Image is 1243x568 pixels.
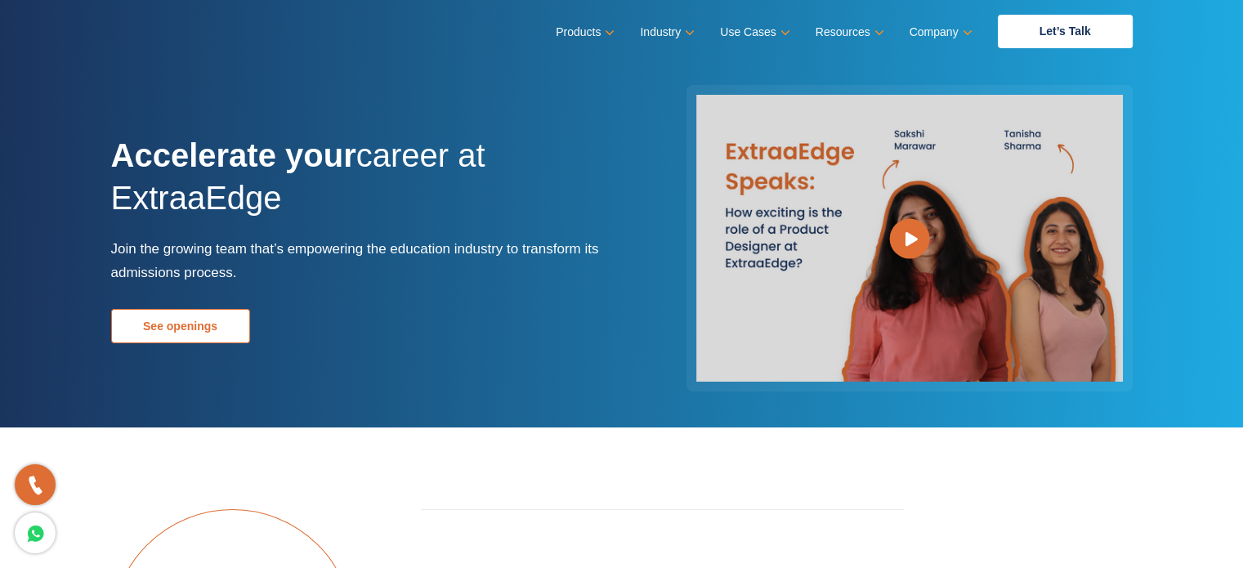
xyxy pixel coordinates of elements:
[111,237,610,284] p: Join the growing team that’s empowering the education industry to transform its admissions process.
[720,20,786,44] a: Use Cases
[556,20,611,44] a: Products
[111,137,356,173] strong: Accelerate your
[111,134,610,237] h1: career at ExtraaEdge
[111,309,250,343] a: See openings
[910,20,969,44] a: Company
[998,15,1133,48] a: Let’s Talk
[816,20,881,44] a: Resources
[640,20,691,44] a: Industry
